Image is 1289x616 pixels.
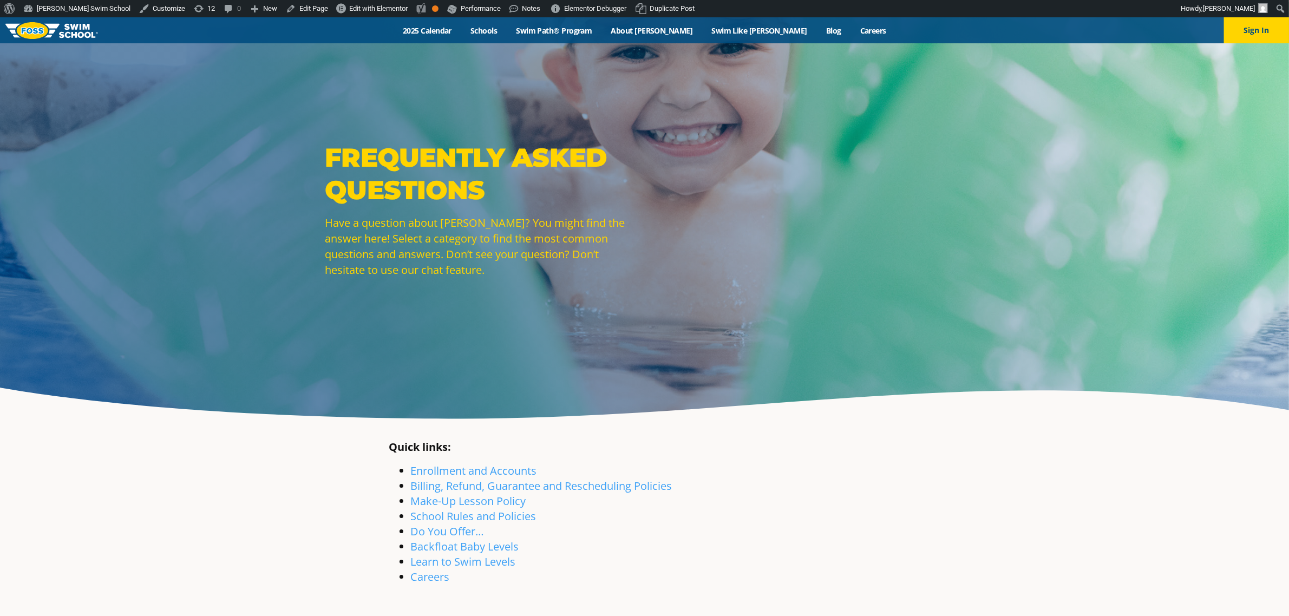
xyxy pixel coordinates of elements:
[411,494,526,508] a: Make-Up Lesson Policy
[411,539,519,554] a: Backfloat Baby Levels
[411,479,672,493] a: Billing, Refund, Guarantee and Rescheduling Policies
[850,25,895,36] a: Careers
[325,141,639,206] p: Frequently Asked Questions
[389,440,452,454] strong: Quick links:
[411,554,516,569] a: Learn to Swim Levels
[432,5,439,12] div: OK
[411,509,536,523] a: School Rules and Policies
[702,25,817,36] a: Swim Like [PERSON_NAME]
[507,25,601,36] a: Swim Path® Program
[601,25,702,36] a: About [PERSON_NAME]
[411,569,450,584] a: Careers
[411,524,485,539] a: Do You Offer…
[461,25,507,36] a: Schools
[394,25,461,36] a: 2025 Calendar
[349,4,408,12] span: Edit with Elementor
[1224,17,1289,43] button: Sign In
[411,463,537,478] a: Enrollment and Accounts
[816,25,850,36] a: Blog
[1203,4,1255,12] span: [PERSON_NAME]
[325,215,639,278] p: Have a question about [PERSON_NAME]? You might find the answer here! Select a category to find th...
[5,22,98,39] img: FOSS Swim School Logo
